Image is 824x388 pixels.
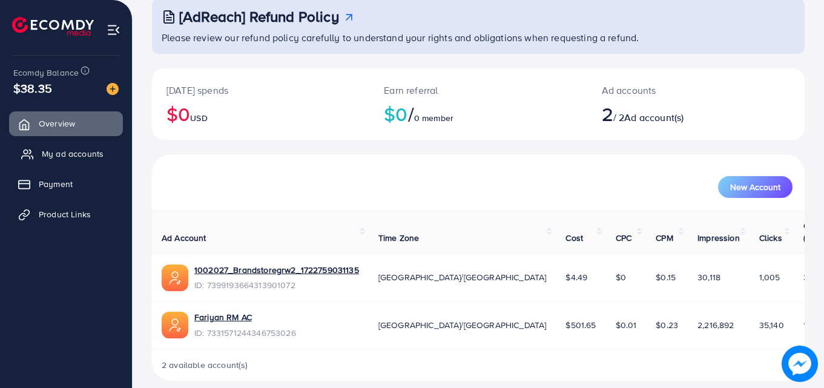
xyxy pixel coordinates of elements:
[803,220,819,244] span: CTR (%)
[565,319,596,331] span: $501.65
[624,111,684,124] span: Ad account(s)
[107,23,120,37] img: menu
[803,319,819,331] span: 1.59
[190,112,207,124] span: USD
[9,142,123,166] a: My ad accounts
[697,319,734,331] span: 2,216,892
[408,100,414,128] span: /
[384,83,572,97] p: Earn referral
[378,232,419,244] span: Time Zone
[565,271,587,283] span: $4.49
[803,271,820,283] span: 3.34
[759,232,782,244] span: Clicks
[616,271,626,283] span: $0
[194,311,252,323] a: Fariyan RM AC
[378,319,547,331] span: [GEOGRAPHIC_DATA]/[GEOGRAPHIC_DATA]
[718,176,793,198] button: New Account
[602,102,736,125] h2: / 2
[107,83,119,95] img: image
[166,102,355,125] h2: $0
[9,172,123,196] a: Payment
[162,265,188,291] img: ic-ads-acc.e4c84228.svg
[759,319,784,331] span: 35,140
[697,271,720,283] span: 30,118
[162,359,248,371] span: 2 available account(s)
[616,232,631,244] span: CPC
[179,8,339,25] h3: [AdReach] Refund Policy
[42,148,104,160] span: My ad accounts
[194,264,359,276] a: 1002027_Brandstoregrw2_1722759031135
[13,67,79,79] span: Ecomdy Balance
[12,17,94,36] img: logo
[162,30,797,45] p: Please review our refund policy carefully to understand your rights and obligations when requesti...
[13,79,52,97] span: $38.35
[565,232,583,244] span: Cost
[39,208,91,220] span: Product Links
[9,111,123,136] a: Overview
[656,232,673,244] span: CPM
[194,327,296,339] span: ID: 7331571244346753026
[39,117,75,130] span: Overview
[162,312,188,338] img: ic-ads-acc.e4c84228.svg
[384,102,572,125] h2: $0
[39,178,73,190] span: Payment
[616,319,637,331] span: $0.01
[166,83,355,97] p: [DATE] spends
[602,100,613,128] span: 2
[414,112,453,124] span: 0 member
[162,232,206,244] span: Ad Account
[194,279,359,291] span: ID: 7399193664313901072
[656,319,678,331] span: $0.23
[602,83,736,97] p: Ad accounts
[378,271,547,283] span: [GEOGRAPHIC_DATA]/[GEOGRAPHIC_DATA]
[759,271,780,283] span: 1,005
[730,183,780,191] span: New Account
[697,232,740,244] span: Impression
[656,271,676,283] span: $0.15
[9,202,123,226] a: Product Links
[782,346,818,382] img: image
